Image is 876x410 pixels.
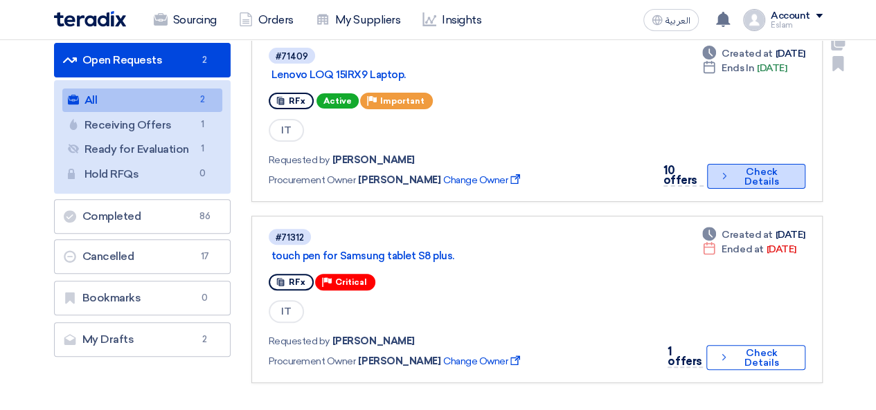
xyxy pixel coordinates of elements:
[443,354,523,369] span: Change Owner
[54,239,231,274] a: Cancelled17
[228,5,305,35] a: Orders
[143,5,228,35] a: Sourcing
[197,250,213,263] span: 17
[197,333,213,346] span: 2
[305,5,411,35] a: My Suppliers
[62,162,222,186] a: Hold RFQs
[722,242,763,257] span: Ended at
[62,113,222,137] a: Receiving Offers
[195,118,211,132] span: 1
[276,233,304,242] div: #71312
[269,334,330,348] span: Requested by
[195,93,211,107] span: 2
[54,199,231,234] a: Completed86
[271,68,618,81] a: Lenovo LOQ 15IRX9 Laptop.
[722,61,754,75] span: Ends In
[195,167,211,181] span: 0
[335,277,367,287] span: Critical
[332,334,415,348] span: [PERSON_NAME]
[54,11,126,27] img: Teradix logo
[62,138,222,161] a: Ready for Evaluation
[722,46,772,61] span: Created at
[289,277,305,287] span: RFx
[316,93,359,109] span: Active
[62,88,222,112] a: All
[411,5,492,35] a: Insights
[289,96,305,106] span: RFx
[771,10,810,22] div: Account
[197,53,213,67] span: 2
[269,173,356,187] span: Procurement Owner
[707,164,805,189] button: Check Details
[702,227,805,242] div: [DATE]
[702,46,805,61] div: [DATE]
[271,250,618,262] a: touch pen for Samsung tablet S8 plus.
[54,281,231,315] a: Bookmarks0
[668,345,701,368] span: 1 offers
[54,322,231,357] a: My Drafts2
[706,345,805,370] button: Check Details
[771,21,823,29] div: Eslam
[358,354,440,369] span: [PERSON_NAME]
[358,173,440,187] span: [PERSON_NAME]
[663,164,697,187] span: 10 offers
[54,43,231,77] a: Open Requests2
[269,300,304,323] span: IT
[743,9,765,31] img: profile_test.png
[665,16,690,26] span: العربية
[643,9,699,31] button: العربية
[332,153,415,167] span: [PERSON_NAME]
[276,52,308,61] div: #71409
[269,153,330,167] span: Requested by
[443,173,523,187] span: Change Owner
[722,227,772,242] span: Created at
[702,61,787,75] div: [DATE]
[269,119,304,142] span: IT
[269,354,356,369] span: Procurement Owner
[195,142,211,156] span: 1
[197,291,213,305] span: 0
[702,242,796,257] div: [DATE]
[380,96,424,106] span: Important
[197,209,213,223] span: 86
